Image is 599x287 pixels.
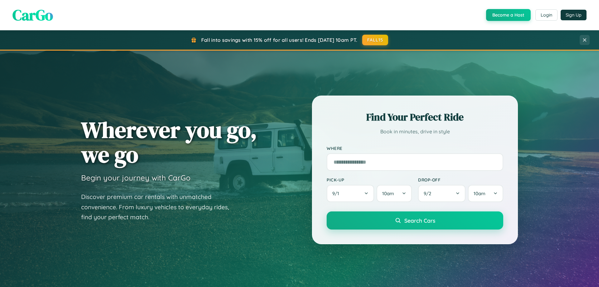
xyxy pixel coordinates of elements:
[327,185,374,202] button: 9/1
[382,191,394,196] span: 10am
[81,173,191,182] h3: Begin your journey with CarGo
[327,127,503,136] p: Book in minutes, drive in style
[404,217,435,224] span: Search Cars
[201,37,358,43] span: Fall into savings with 15% off for all users! Ends [DATE] 10am PT.
[332,191,342,196] span: 9 / 1
[468,185,503,202] button: 10am
[327,177,412,182] label: Pick-up
[362,35,388,45] button: FALL15
[474,191,485,196] span: 10am
[561,10,587,20] button: Sign Up
[535,9,558,21] button: Login
[377,185,412,202] button: 10am
[81,117,257,167] h1: Wherever you go, we go
[81,192,237,222] p: Discover premium car rentals with unmatched convenience. From luxury vehicles to everyday rides, ...
[424,191,434,196] span: 9 / 2
[327,211,503,230] button: Search Cars
[12,5,53,25] span: CarGo
[418,185,465,202] button: 9/2
[327,110,503,124] h2: Find Your Perfect Ride
[486,9,531,21] button: Become a Host
[327,146,503,151] label: Where
[418,177,503,182] label: Drop-off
